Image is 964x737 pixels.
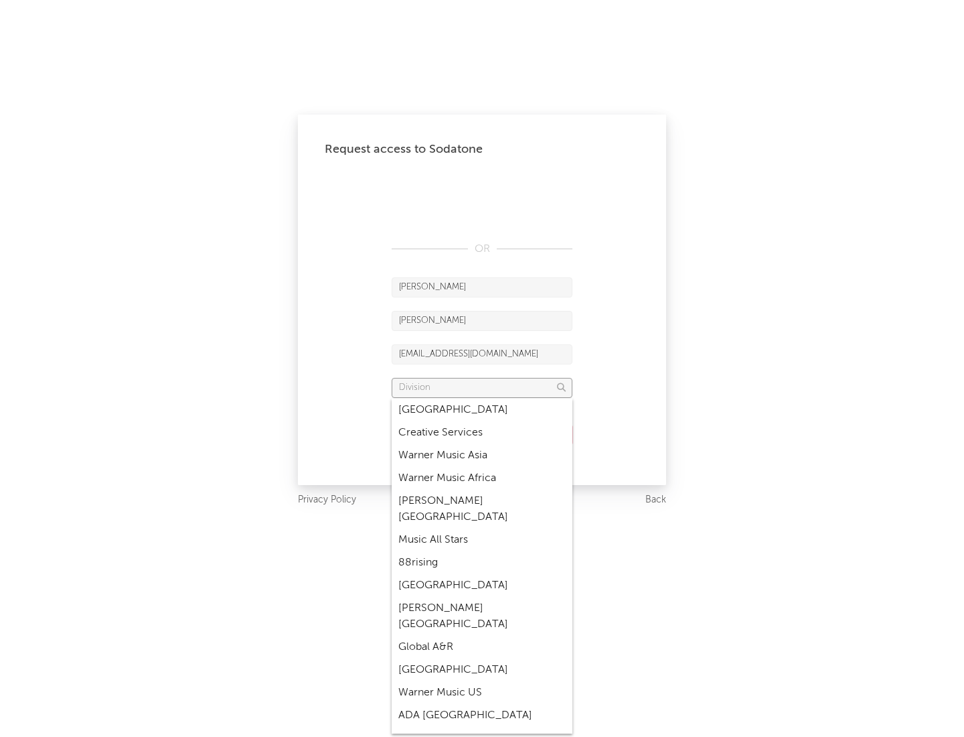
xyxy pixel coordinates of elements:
[392,659,572,681] div: [GEOGRAPHIC_DATA]
[392,574,572,597] div: [GEOGRAPHIC_DATA]
[645,492,666,509] a: Back
[392,636,572,659] div: Global A&R
[392,378,572,398] input: Division
[392,444,572,467] div: Warner Music Asia
[392,490,572,529] div: [PERSON_NAME] [GEOGRAPHIC_DATA]
[392,241,572,257] div: OR
[392,399,572,421] div: [GEOGRAPHIC_DATA]
[392,551,572,574] div: 88rising
[392,421,572,444] div: Creative Services
[325,141,639,157] div: Request access to Sodatone
[298,492,356,509] a: Privacy Policy
[392,704,572,727] div: ADA [GEOGRAPHIC_DATA]
[392,311,572,331] input: Last Name
[392,344,572,364] input: Email
[392,681,572,704] div: Warner Music US
[392,597,572,636] div: [PERSON_NAME] [GEOGRAPHIC_DATA]
[392,277,572,297] input: First Name
[392,529,572,551] div: Music All Stars
[392,467,572,490] div: Warner Music Africa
